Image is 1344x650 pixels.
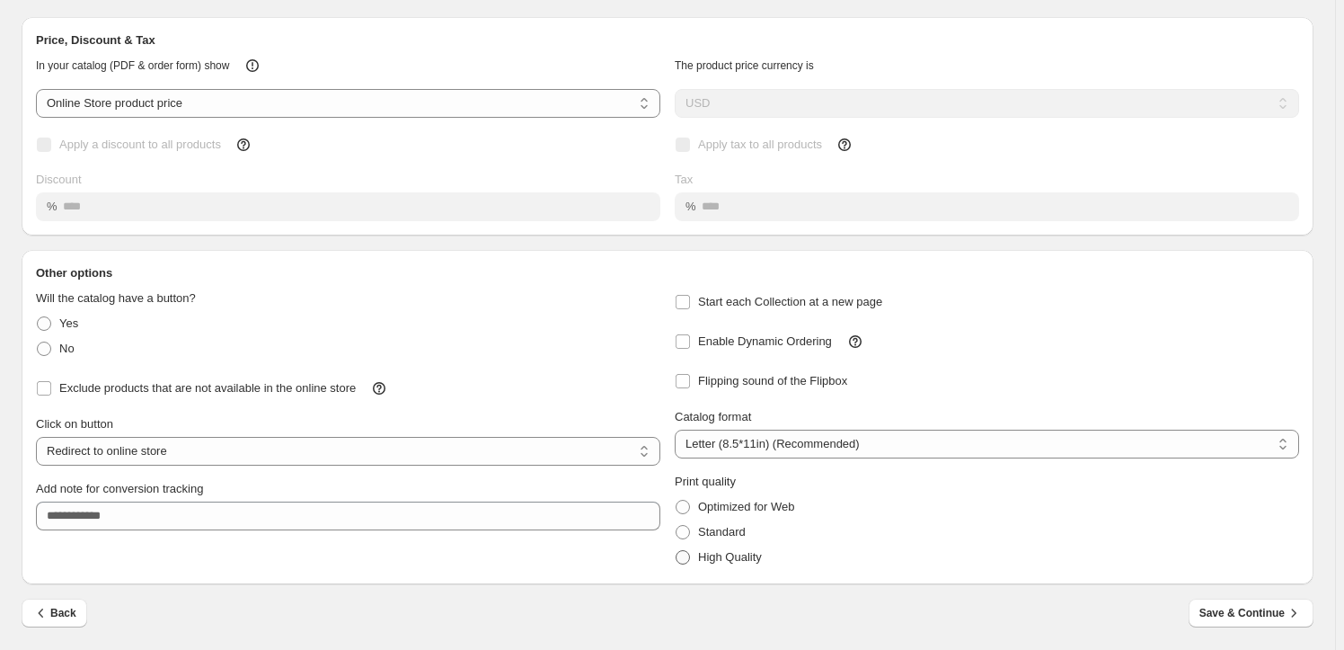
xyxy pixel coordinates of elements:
[685,200,696,213] span: %
[36,417,113,431] span: Click on button
[675,59,814,72] span: The product price currency is
[59,342,75,355] span: No
[36,264,1299,282] h2: Other options
[59,316,78,330] span: Yes
[698,550,762,564] span: High Quality
[1199,604,1303,622] span: Save & Continue
[36,482,203,495] span: Add note for conversion tracking
[698,525,746,539] span: Standard
[698,500,794,513] span: Optimized for Web
[36,291,196,305] span: Will the catalog have a button?
[698,334,832,348] span: Enable Dynamic Ordering
[1189,599,1313,628] button: Save & Continue
[32,604,76,622] span: Back
[36,59,229,72] span: In your catalog (PDF & order form) show
[36,31,1299,49] h2: Price, Discount & Tax
[59,381,356,395] span: Exclude products that are not available in the online store
[675,173,693,186] span: Tax
[698,374,847,387] span: Flipping sound of the Flipbox
[36,173,82,186] span: Discount
[675,475,736,488] span: Print quality
[47,200,57,213] span: %
[698,295,882,308] span: Start each Collection at a new page
[698,138,822,151] span: Apply tax to all products
[22,599,87,628] button: Back
[675,410,751,423] span: Catalog format
[59,138,221,151] span: Apply a discount to all products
